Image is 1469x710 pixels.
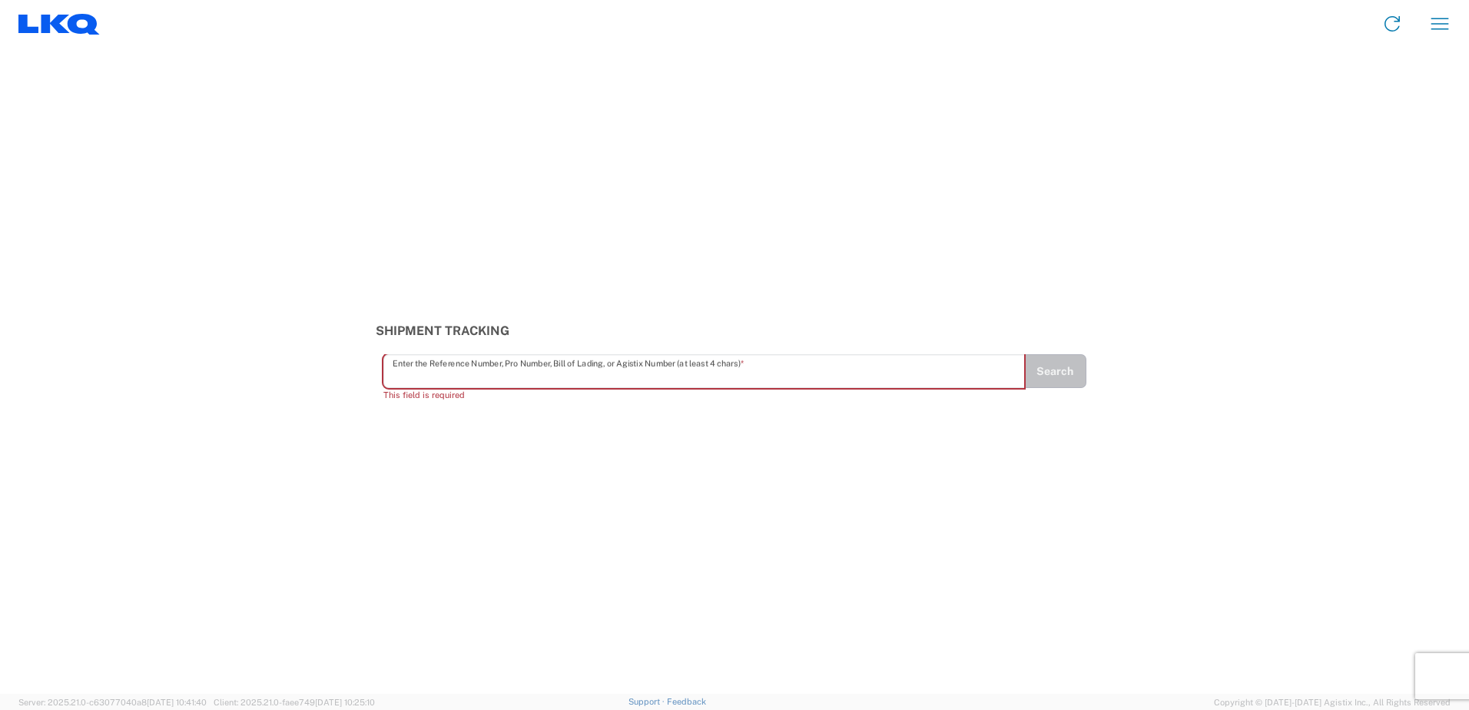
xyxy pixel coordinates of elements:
[383,388,1024,402] div: This field is required
[147,698,207,707] span: [DATE] 10:41:40
[214,698,375,707] span: Client: 2025.21.0-faee749
[315,698,375,707] span: [DATE] 10:25:10
[18,698,207,707] span: Server: 2025.21.0-c63077040a8
[1214,695,1451,709] span: Copyright © [DATE]-[DATE] Agistix Inc., All Rights Reserved
[628,697,667,706] a: Support
[376,323,1094,338] h3: Shipment Tracking
[667,697,706,706] a: Feedback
